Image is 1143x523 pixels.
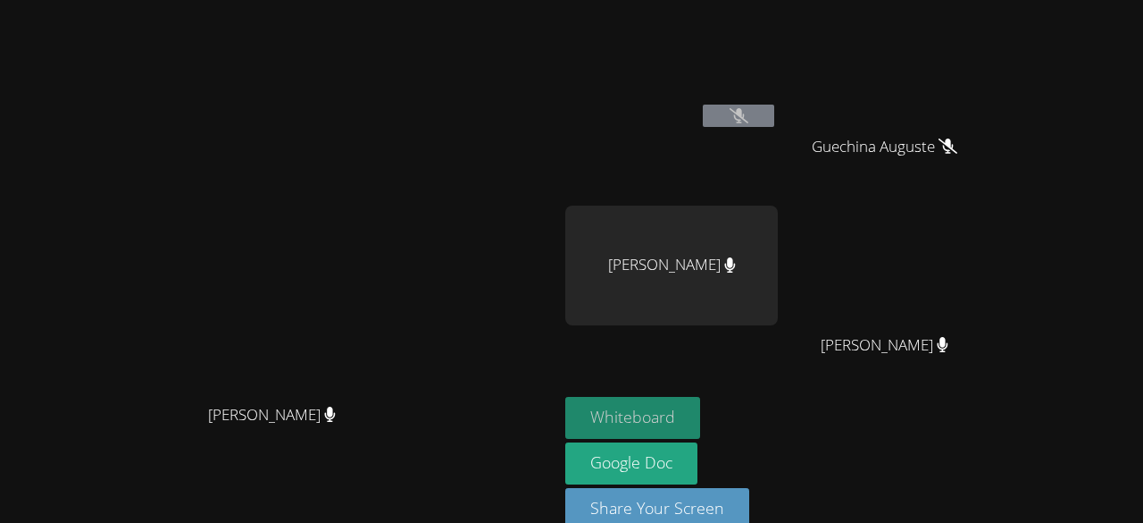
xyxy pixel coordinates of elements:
[812,134,957,160] span: Guechina Auguste
[821,333,948,359] span: [PERSON_NAME]
[208,402,336,428] span: [PERSON_NAME]
[565,443,697,485] a: Google Doc
[565,206,778,325] div: [PERSON_NAME]
[565,397,700,439] button: Whiteboard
